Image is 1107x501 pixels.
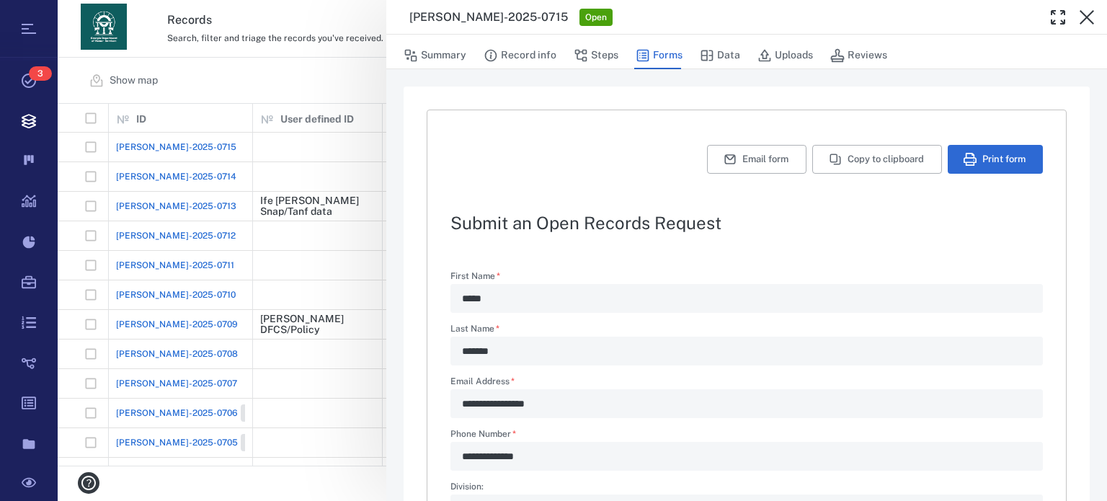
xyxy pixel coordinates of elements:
[700,42,740,69] button: Data
[484,42,556,69] button: Record info
[574,42,618,69] button: Steps
[450,272,1043,284] label: First Name
[409,9,568,26] h3: [PERSON_NAME]-2025-0715
[29,66,52,81] span: 3
[450,389,1043,418] div: Email Address
[636,42,683,69] button: Forms
[582,12,610,24] span: Open
[450,337,1043,365] div: Last Name
[450,284,1043,313] div: First Name
[1072,3,1101,32] button: Close
[812,145,942,174] button: Copy to clipboard
[948,145,1043,174] button: Print form
[450,482,1043,495] label: Division:
[707,145,806,174] button: Email form
[830,42,887,69] button: Reviews
[757,42,813,69] button: Uploads
[450,377,1043,389] label: Email Address
[450,442,1043,471] div: Phone Number
[450,324,1043,337] label: Last Name
[1044,3,1072,32] button: Toggle Fullscreen
[32,10,62,23] span: Help
[404,42,466,69] button: Summary
[450,430,1043,442] label: Phone Number
[450,214,1043,231] h2: Submit an Open Records Request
